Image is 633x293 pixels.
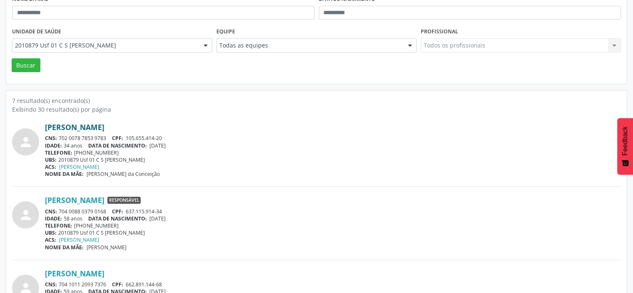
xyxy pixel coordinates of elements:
[12,25,61,38] label: Unidade de saúde
[45,156,621,163] div: 2010879 Usf 01 C S [PERSON_NAME]
[45,244,84,251] span: NOME DA MÃE:
[45,123,104,132] a: [PERSON_NAME]
[126,135,162,142] span: 105.655.414-20
[45,281,57,288] span: CNS:
[621,126,629,155] span: Feedback
[112,135,123,142] span: CPF:
[421,25,458,38] label: Profissional
[45,142,621,149] div: 34 anos
[45,281,621,288] div: 704 1011 2093 7376
[45,236,56,243] span: ACS:
[12,105,621,114] div: Exibindo 30 resultado(s) por página
[45,156,57,163] span: UBS:
[45,170,84,178] span: NOME DA MÃE:
[45,222,621,229] div: [PHONE_NUMBER]
[45,135,57,142] span: CNS:
[18,208,33,223] i: person
[87,244,127,251] span: [PERSON_NAME]
[216,25,235,38] label: Equipe
[45,142,62,149] span: IDADE:
[45,195,104,205] a: [PERSON_NAME]
[45,215,621,222] div: 58 anos
[12,96,621,105] div: 7 resultado(s) encontrado(s)
[112,281,123,288] span: CPF:
[45,149,72,156] span: TELEFONE:
[45,163,56,170] span: ACS:
[126,281,162,288] span: 662.891.144-68
[45,215,62,222] span: IDADE:
[45,208,57,215] span: CNS:
[45,229,57,236] span: UBS:
[617,118,633,175] button: Feedback - Mostrar pesquisa
[112,208,123,215] span: CPF:
[88,215,147,222] span: DATA DE NASCIMENTO:
[59,236,99,243] a: [PERSON_NAME]
[87,170,160,178] span: [PERSON_NAME] da Conceição
[149,142,166,149] span: [DATE]
[45,222,72,229] span: TELEFONE:
[88,142,147,149] span: DATA DE NASCIMENTO:
[107,197,141,204] span: Responsável
[45,149,621,156] div: [PHONE_NUMBER]
[45,135,621,142] div: 702 0078 7853 9783
[15,41,195,50] span: 2010879 Usf 01 C S [PERSON_NAME]
[45,269,104,278] a: [PERSON_NAME]
[149,215,166,222] span: [DATE]
[59,163,99,170] a: [PERSON_NAME]
[12,58,40,73] button: Buscar
[18,135,33,150] i: person
[45,208,621,215] div: 704 0088 0379 0168
[45,229,621,236] div: 2010879 Usf 01 C S [PERSON_NAME]
[126,208,162,215] span: 637.115.914-34
[219,41,400,50] span: Todas as equipes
